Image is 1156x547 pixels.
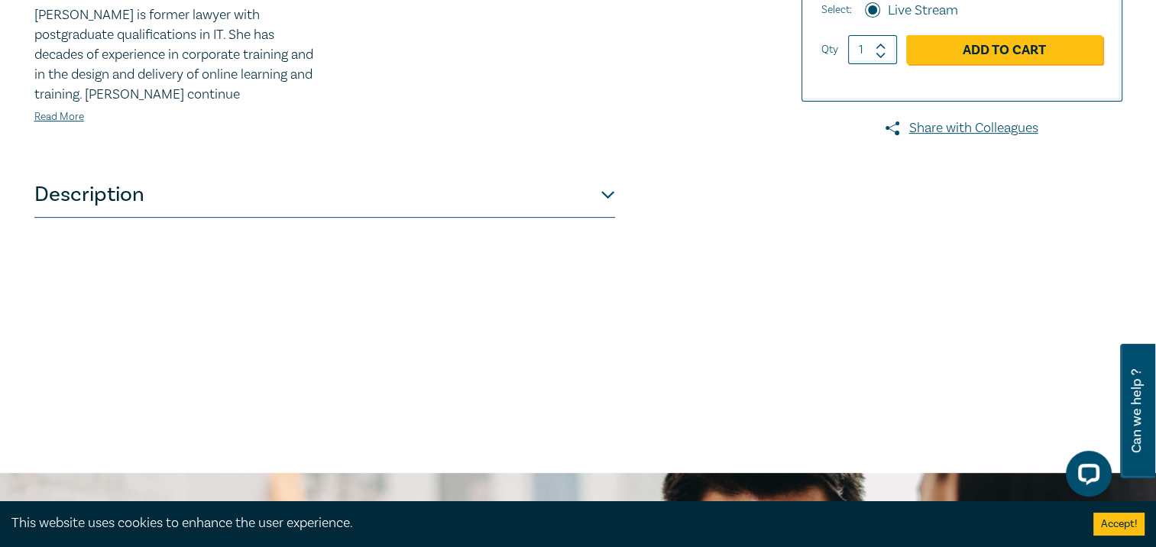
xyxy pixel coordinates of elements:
div: This website uses cookies to enhance the user experience. [11,513,1070,533]
span: Can we help ? [1129,353,1144,469]
input: 1 [848,35,897,64]
a: Share with Colleagues [801,118,1122,138]
a: Read More [34,110,84,124]
a: Add to Cart [906,35,1103,64]
iframe: LiveChat chat widget [1054,445,1118,509]
button: Accept cookies [1093,513,1145,536]
button: Description [34,172,615,218]
span: Select: [821,2,852,18]
label: Live Stream [888,1,958,21]
p: [PERSON_NAME] is former lawyer with postgraduate qualifications in IT. She has decades of experie... [34,5,316,105]
label: Qty [821,41,838,58]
